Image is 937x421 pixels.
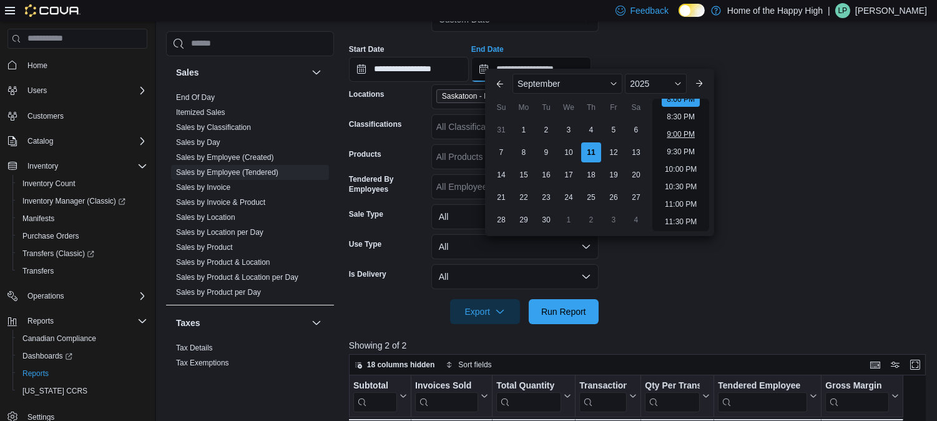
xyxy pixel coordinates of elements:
[645,380,700,412] div: Qty Per Transaction
[491,210,511,230] div: day-28
[22,134,58,149] button: Catalog
[514,97,534,117] div: Mo
[660,197,702,212] li: 11:00 PM
[518,79,560,89] span: September
[825,380,888,392] div: Gross Margin
[22,196,125,206] span: Inventory Manager (Classic)
[2,157,152,175] button: Inventory
[176,212,235,222] span: Sales by Location
[22,108,147,124] span: Customers
[2,56,152,74] button: Home
[559,165,579,185] div: day-17
[436,89,555,103] span: Saskatoon - Broadway - Prairie Records
[491,120,511,140] div: day-31
[176,168,278,177] a: Sales by Employee (Tendered)
[431,264,599,289] button: All
[22,369,49,379] span: Reports
[718,380,817,412] button: Tendered Employee
[581,120,601,140] div: day-4
[496,380,571,412] button: Total Quantity
[27,61,47,71] span: Home
[2,132,152,150] button: Catalog
[431,204,599,229] button: All
[514,165,534,185] div: day-15
[309,65,324,80] button: Sales
[22,214,54,224] span: Manifests
[176,152,274,162] span: Sales by Employee (Created)
[415,380,478,392] div: Invoices Sold
[22,134,147,149] span: Catalog
[442,90,539,102] span: Saskatoon - Broadway - Prairie Records
[415,380,478,412] div: Invoices Sold
[22,314,59,329] button: Reports
[12,227,152,245] button: Purchase Orders
[727,3,823,18] p: Home of the Happy High
[2,82,152,99] button: Users
[25,4,81,17] img: Cova
[604,187,624,207] div: day-26
[581,187,601,207] div: day-25
[349,89,385,99] label: Locations
[17,331,101,346] a: Canadian Compliance
[22,249,94,259] span: Transfers (Classic)
[22,231,79,241] span: Purchase Orders
[176,108,225,117] a: Itemized Sales
[12,330,152,347] button: Canadian Compliance
[604,120,624,140] div: day-5
[17,194,130,209] a: Inventory Manager (Classic)
[17,331,147,346] span: Canadian Compliance
[496,380,561,392] div: Total Quantity
[17,246,99,261] a: Transfers (Classic)
[490,119,647,231] div: September, 2025
[176,123,251,132] a: Sales by Classification
[176,243,233,252] a: Sales by Product
[176,153,274,162] a: Sales by Employee (Created)
[825,380,888,412] div: Gross Margin
[490,74,510,94] button: Previous Month
[559,142,579,162] div: day-10
[868,357,883,372] button: Keyboard shortcuts
[645,380,700,392] div: Qty Per Transaction
[17,246,147,261] span: Transfers (Classic)
[491,165,511,185] div: day-14
[349,149,381,159] label: Products
[626,210,646,230] div: day-4
[536,97,556,117] div: Tu
[176,317,200,329] h3: Taxes
[662,92,700,107] li: 8:00 PM
[458,299,513,324] span: Export
[22,179,76,189] span: Inventory Count
[581,210,601,230] div: day-2
[662,144,700,159] li: 9:30 PM
[12,210,152,227] button: Manifests
[491,142,511,162] div: day-7
[176,198,265,207] a: Sales by Invoice & Product
[22,289,147,304] span: Operations
[17,349,77,364] a: Dashboards
[514,210,534,230] div: day-29
[17,194,147,209] span: Inventory Manager (Classic)
[176,258,270,267] a: Sales by Product & Location
[22,314,147,329] span: Reports
[559,120,579,140] div: day-3
[12,262,152,280] button: Transfers
[176,288,261,297] a: Sales by Product per Day
[17,384,147,399] span: Washington CCRS
[22,109,69,124] a: Customers
[176,343,213,353] span: Tax Details
[660,214,702,229] li: 11:30 PM
[579,380,627,392] div: Transaction Average
[349,119,402,129] label: Classifications
[367,360,435,370] span: 18 columns hidden
[22,334,96,344] span: Canadian Compliance
[415,380,488,412] button: Invoices Sold
[514,120,534,140] div: day-1
[626,142,646,162] div: day-13
[176,242,233,252] span: Sales by Product
[17,229,147,244] span: Purchase Orders
[536,210,556,230] div: day-30
[349,44,385,54] label: Start Date
[660,179,702,194] li: 10:30 PM
[17,366,147,381] span: Reports
[514,187,534,207] div: day-22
